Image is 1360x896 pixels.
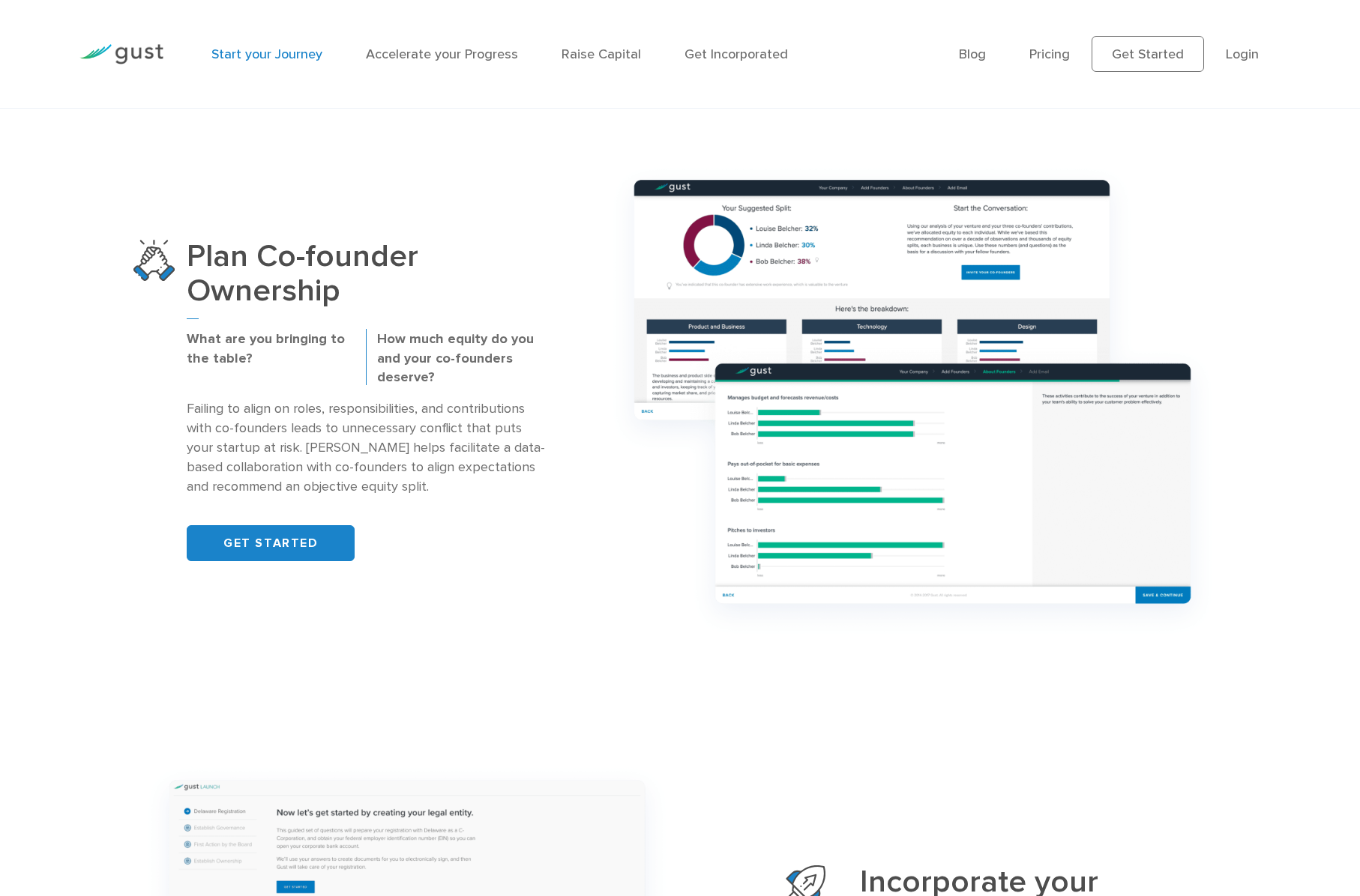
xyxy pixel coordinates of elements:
p: Failing to align on roles, responsibilities, and contributions with co-founders leads to unnecess... [187,399,545,497]
a: Raise Capital [562,46,641,62]
img: Gust Logo [79,44,163,64]
a: Pricing [1029,46,1070,62]
h3: Plan Co-founder Ownership [187,240,545,319]
img: Plan Co Founder Ownership [133,240,175,281]
img: Group 1165 [598,153,1227,648]
a: Start your Journey [211,46,322,62]
a: Accelerate your Progress [366,46,518,62]
a: Blog [959,46,986,62]
a: Get Incorporated [684,46,788,62]
p: What are you bringing to the table? [187,330,355,369]
a: GET STARTED [187,525,355,561]
p: How much equity do you and your co-founders deserve? [377,330,545,388]
a: Get Started [1092,36,1204,72]
a: Login [1226,46,1259,62]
